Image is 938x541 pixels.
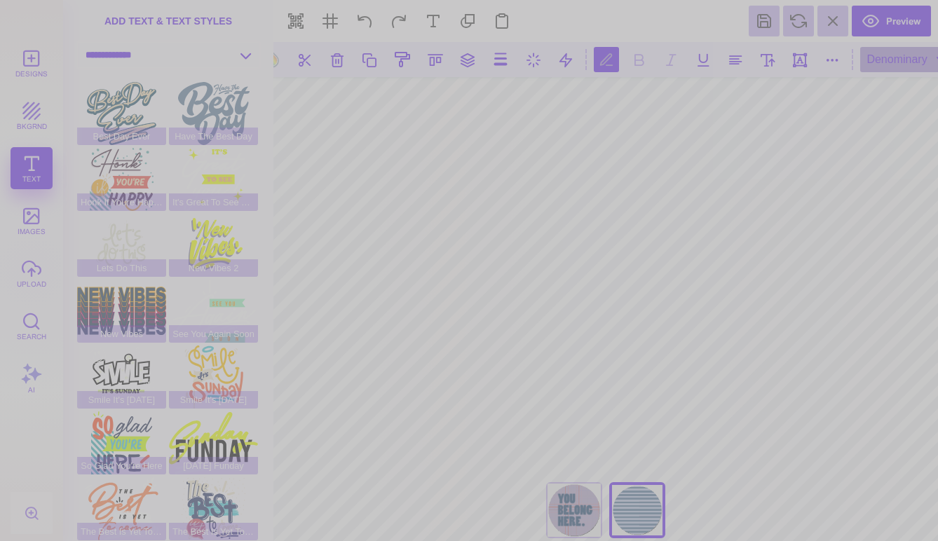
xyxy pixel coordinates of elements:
[11,252,53,294] button: upload
[169,523,258,540] span: The Best Is Yet To Come
[169,193,258,211] span: It's Great To See You
[77,457,166,474] span: So Glad You're Here
[77,391,166,409] span: Smile It's [DATE]
[77,128,166,145] span: Best Day Ever
[77,523,166,540] span: The Best Is Yet To Come
[11,95,53,137] button: bkgrnd
[852,6,931,36] button: Preview
[77,325,166,343] span: New Vibes
[169,391,258,409] span: Smile It's [DATE]
[11,357,53,399] button: AI
[169,128,258,145] span: Have The Best Day
[77,259,166,277] span: Lets Do This
[169,259,258,277] span: New Vibes 2
[11,200,53,242] button: images
[169,325,258,343] span: See You Again Soon
[77,193,166,211] span: Honk If Youre Happy
[11,305,53,347] button: Search
[11,42,53,84] button: Designs
[169,457,258,474] span: [DATE] Funday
